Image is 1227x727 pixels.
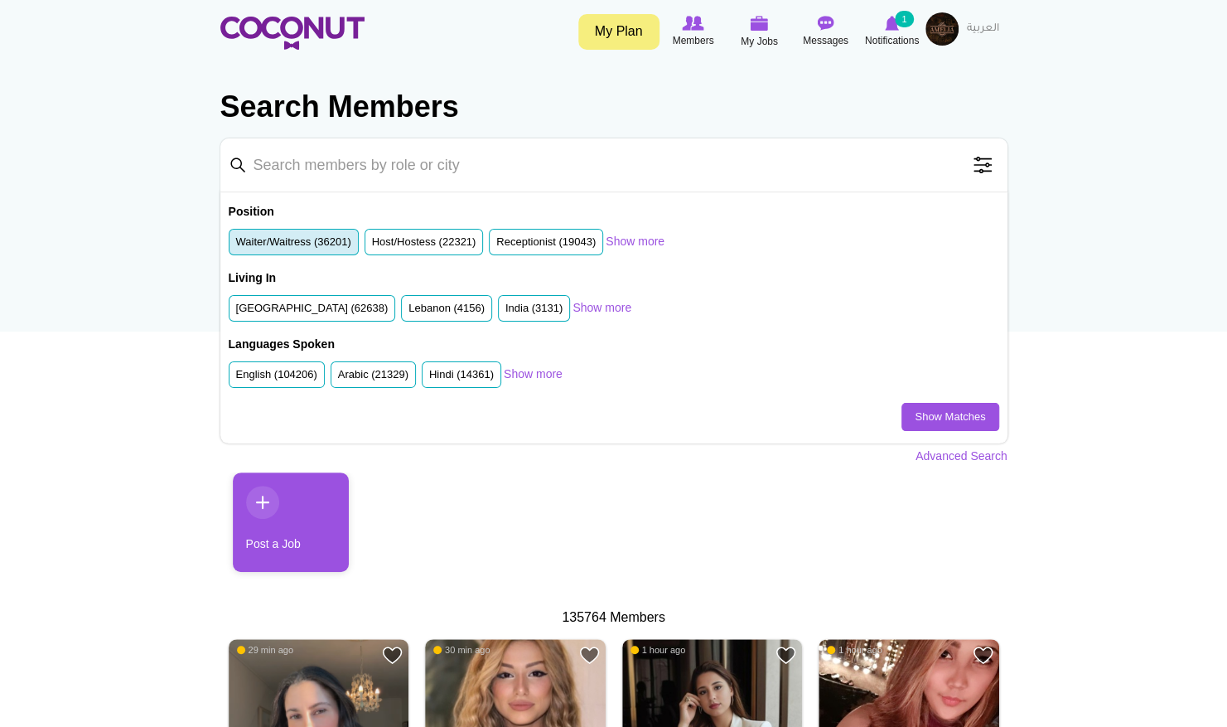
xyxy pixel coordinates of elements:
span: Notifications [865,32,919,49]
img: Browse Members [682,16,703,31]
img: My Jobs [751,16,769,31]
a: Show Matches [901,403,998,431]
a: Advanced Search [915,448,1007,464]
a: Show more [572,299,631,316]
label: [GEOGRAPHIC_DATA] (62638) [236,301,389,317]
label: Arabic (21329) [338,367,408,383]
label: Receptionist (19043) [496,235,596,250]
a: Show more [504,366,563,382]
a: My Plan [578,14,659,50]
img: Notifications [885,16,899,31]
span: 30 min ago [433,644,490,656]
label: Lebanon (4156) [408,301,485,317]
a: Messages Messages [793,12,859,51]
small: 1 [895,11,913,27]
a: Add to Favourites [579,645,600,666]
h2: Languages Spoken [229,337,999,353]
a: My Jobs My Jobs [727,12,793,51]
img: Home [220,17,365,50]
a: Add to Favourites [382,645,403,666]
a: Add to Favourites [973,645,993,666]
span: Members [672,32,713,49]
a: Post a Job [233,473,349,572]
img: Messages [818,16,834,31]
a: Show more [606,233,664,250]
h2: Search Members [220,87,1007,127]
h2: Living In [229,270,999,287]
a: Browse Members Members [660,12,727,51]
label: Waiter/Waitress (36201) [236,235,351,250]
span: 29 min ago [237,644,293,656]
h2: Position [229,204,999,221]
a: العربية [959,12,1007,46]
label: Host/Hostess (22321) [372,235,476,250]
li: 1 / 1 [220,473,336,584]
label: India (3131) [505,301,563,317]
label: Hindi (14361) [429,367,494,383]
input: Search members by role or city [220,138,1007,191]
label: English (104206) [236,367,317,383]
a: Notifications Notifications 1 [859,12,925,51]
span: 1 hour ago [827,644,882,656]
div: 135764 Members [220,608,1007,628]
span: My Jobs [741,33,778,50]
span: 1 hour ago [630,644,686,656]
span: Messages [803,32,848,49]
a: Add to Favourites [775,645,796,666]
